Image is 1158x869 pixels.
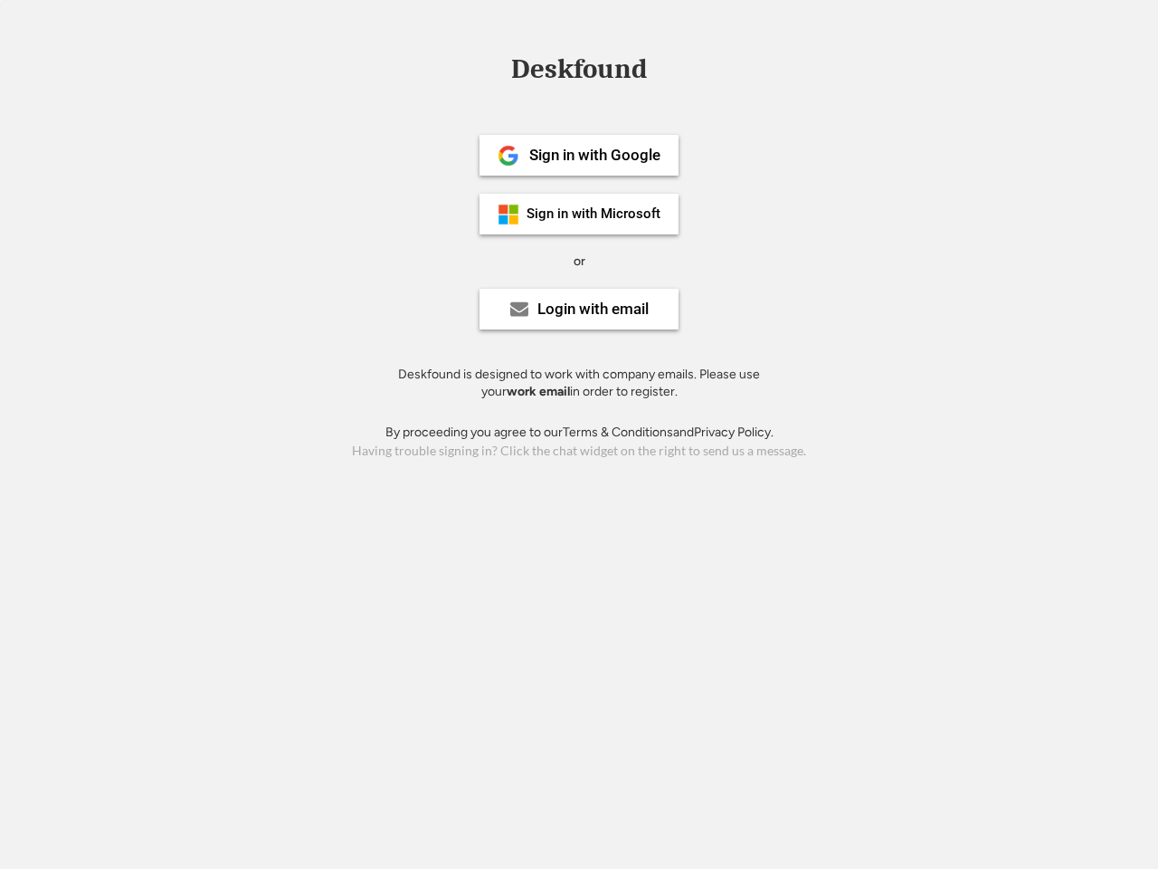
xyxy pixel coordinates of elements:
a: Terms & Conditions [563,425,673,440]
a: Privacy Policy. [694,425,774,440]
div: Sign in with Microsoft [527,207,660,221]
div: or [574,253,585,271]
div: By proceeding you agree to our and [385,424,774,442]
div: Deskfound [502,55,656,83]
div: Sign in with Google [529,148,660,163]
div: Deskfound is designed to work with company emails. Please use your in order to register. [375,366,783,401]
img: 1024px-Google__G__Logo.svg.png [498,145,519,167]
strong: work email [507,384,570,399]
img: ms-symbollockup_mssymbol_19.png [498,204,519,225]
div: Login with email [537,301,649,317]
